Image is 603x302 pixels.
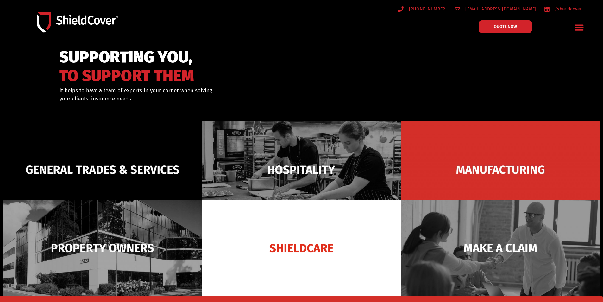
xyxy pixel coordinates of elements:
span: [EMAIL_ADDRESS][DOMAIN_NAME] [464,5,536,13]
span: [PHONE_NUMBER] [407,5,447,13]
p: your clients’ insurance needs. [60,95,334,103]
span: SUPPORTING YOU, [59,51,194,64]
a: [EMAIL_ADDRESS][DOMAIN_NAME] [455,5,537,13]
a: /shieldcover [544,5,582,13]
a: QUOTE NOW [479,20,532,33]
div: Menu Toggle [572,20,587,35]
span: /shieldcover [553,5,582,13]
div: It helps to have a team of experts in your corner when solving [60,87,334,103]
img: Shield-Cover-Underwriting-Australia-logo-full [37,12,118,32]
span: QUOTE NOW [494,24,517,29]
a: [PHONE_NUMBER] [398,5,447,13]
